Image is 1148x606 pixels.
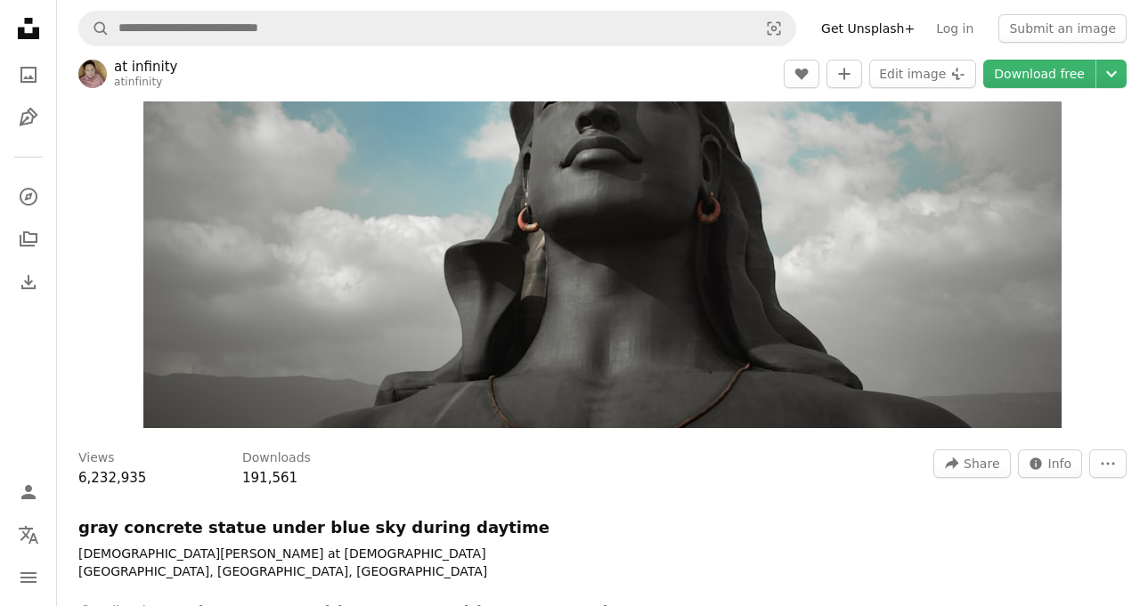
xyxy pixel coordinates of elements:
button: Add to Collection [826,60,862,88]
span: 191,561 [242,470,297,486]
a: Photos [11,57,46,93]
h3: Downloads [242,449,311,467]
a: Log in [925,14,984,43]
button: Share this image [933,449,1010,478]
a: Illustrations [11,100,46,135]
a: Get Unsplash+ [810,14,925,43]
a: at infinity [114,58,177,76]
button: Visual search [753,12,795,45]
button: Like [784,60,819,88]
h1: gray concrete statue under blue sky during daytime [78,517,613,538]
a: atinfinity [114,76,163,88]
button: Choose download size [1096,60,1127,88]
a: Home — Unsplash [11,11,46,50]
button: Submit an image [998,14,1127,43]
span: 6,232,935 [78,470,146,486]
button: More Actions [1089,449,1127,478]
p: [DEMOGRAPHIC_DATA][PERSON_NAME] at [DEMOGRAPHIC_DATA][GEOGRAPHIC_DATA], [GEOGRAPHIC_DATA], [GEOGR... [78,545,613,581]
a: Log in / Sign up [11,474,46,510]
a: Explore [11,179,46,214]
img: Go to at infinity's profile [78,60,107,88]
a: Collections [11,222,46,257]
button: Search Unsplash [79,12,110,45]
button: Language [11,517,46,553]
form: Find visuals sitewide [78,11,796,46]
a: Download free [983,60,1095,88]
span: Info [1048,450,1072,477]
button: Stats about this image [1018,449,1083,478]
button: Menu [11,560,46,595]
button: Edit image [869,60,976,88]
span: Share [964,450,999,477]
a: Download History [11,264,46,300]
h3: Views [78,449,115,467]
